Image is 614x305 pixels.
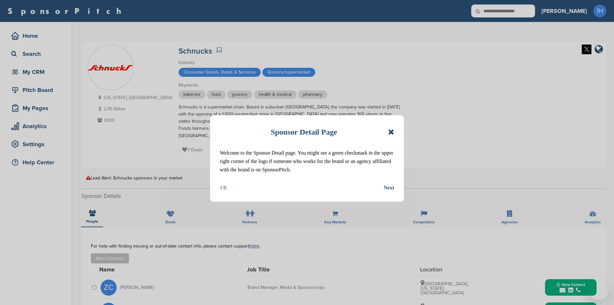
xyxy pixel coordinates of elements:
[588,279,609,300] iframe: Button to launch messaging window
[384,184,394,192] button: Next
[220,184,226,192] div: 1/8
[271,125,337,139] h1: Sponsor Detail Page
[220,149,394,174] p: Welcome to the Sponsor Detail page. You might see a green checkmark in the upper right corner of ...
